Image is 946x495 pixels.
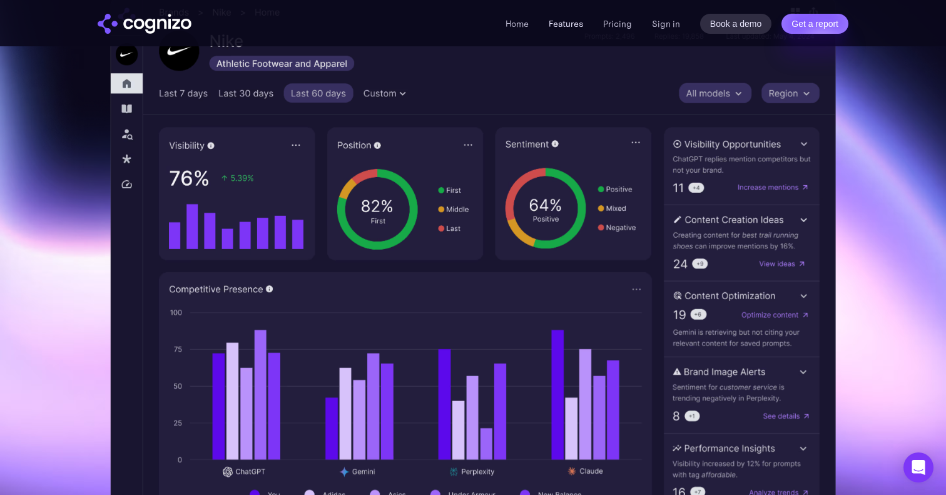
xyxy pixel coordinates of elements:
a: Book a demo [700,14,772,34]
div: Open Intercom Messenger [903,452,933,482]
a: Features [549,18,583,29]
a: Get a report [781,14,848,34]
img: cognizo logo [98,14,191,34]
a: Home [506,18,529,29]
a: Sign in [652,16,680,31]
a: Pricing [603,18,632,29]
a: home [98,14,191,34]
